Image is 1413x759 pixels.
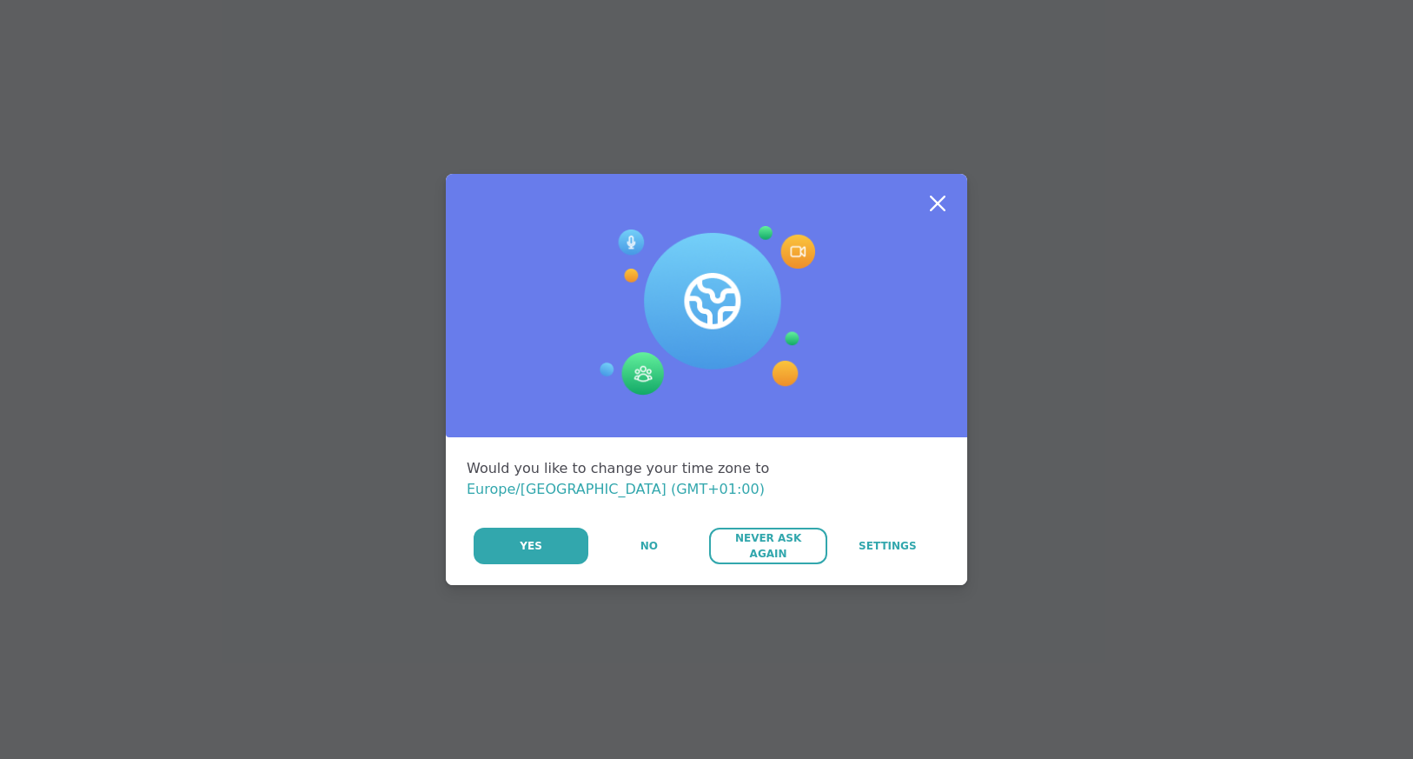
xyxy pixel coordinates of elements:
[709,528,826,564] button: Never Ask Again
[640,538,658,554] span: No
[598,226,815,396] img: Session Experience
[590,528,707,564] button: No
[829,528,946,564] a: Settings
[520,538,542,554] span: Yes
[718,530,818,562] span: Never Ask Again
[467,481,765,497] span: Europe/[GEOGRAPHIC_DATA] (GMT+01:00)
[467,458,946,500] div: Would you like to change your time zone to
[859,538,917,554] span: Settings
[474,528,588,564] button: Yes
